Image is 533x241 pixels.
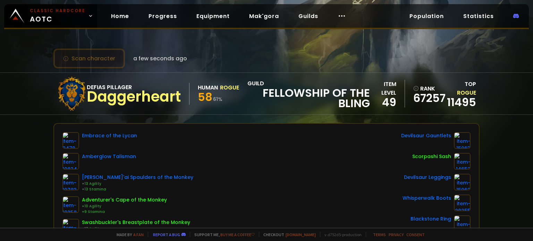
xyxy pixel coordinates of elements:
[4,4,97,28] a: Classic HardcoreAOTC
[153,232,180,237] a: Report a bug
[82,209,167,215] div: +9 Stamina
[413,84,443,93] div: rank
[412,153,451,160] div: Scorpashi Sash
[454,215,471,232] img: item-17713
[82,174,193,181] div: [PERSON_NAME]'ai Spaulders of the Monkey
[389,232,404,237] a: Privacy
[406,232,425,237] a: Consent
[247,88,370,109] span: Fellowship of the Bling
[404,174,451,181] div: Devilsaur Leggings
[82,219,190,226] div: Swashbuckler's Breastplate of the Monkey
[413,93,443,103] a: 67257
[87,83,181,92] div: Defias Pillager
[82,132,137,139] div: Embrace of the Lycan
[213,96,222,103] small: 61 %
[112,232,144,237] span: Made by
[404,9,449,23] a: Population
[244,9,285,23] a: Mak'gora
[62,196,79,213] img: item-10258
[401,132,451,139] div: Devilsaur Gauntlets
[198,83,218,92] div: Human
[133,232,144,237] a: a fan
[87,92,181,102] div: Daggerheart
[447,94,476,110] a: 11495
[220,83,239,92] div: Rogue
[458,9,499,23] a: Statistics
[457,89,476,97] span: Rogue
[190,232,255,237] span: Support me,
[220,232,255,237] a: Buy me a coffee
[30,8,85,24] span: AOTC
[454,132,471,149] img: item-15063
[82,226,190,232] div: +17 Agility
[53,49,125,68] button: Scan character
[82,153,136,160] div: Amberglow Talisman
[62,153,79,170] img: item-10824
[82,204,167,209] div: +10 Agility
[454,195,471,211] img: item-20255
[447,80,476,97] div: Top
[82,187,193,192] div: +13 Stamina
[286,232,316,237] a: [DOMAIN_NAME]
[82,181,193,187] div: +13 Agility
[373,232,386,237] a: Terms
[62,132,79,149] img: item-9479
[143,9,183,23] a: Progress
[30,8,85,14] small: Classic Hardcore
[320,232,362,237] span: v. d752d5 - production
[454,153,471,170] img: item-14652
[105,9,135,23] a: Home
[62,219,79,235] img: item-10182
[133,54,187,63] span: a few seconds ago
[191,9,235,23] a: Equipment
[198,89,212,105] span: 58
[259,232,316,237] span: Checkout
[82,196,167,204] div: Adventurer's Cape of the Monkey
[62,174,79,190] img: item-10783
[403,195,451,202] div: Whisperwalk Boots
[370,97,396,107] div: 49
[411,215,451,223] div: Blackstone Ring
[293,9,324,23] a: Guilds
[247,79,370,109] div: guild
[370,80,396,97] div: item level
[454,174,471,190] img: item-15062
